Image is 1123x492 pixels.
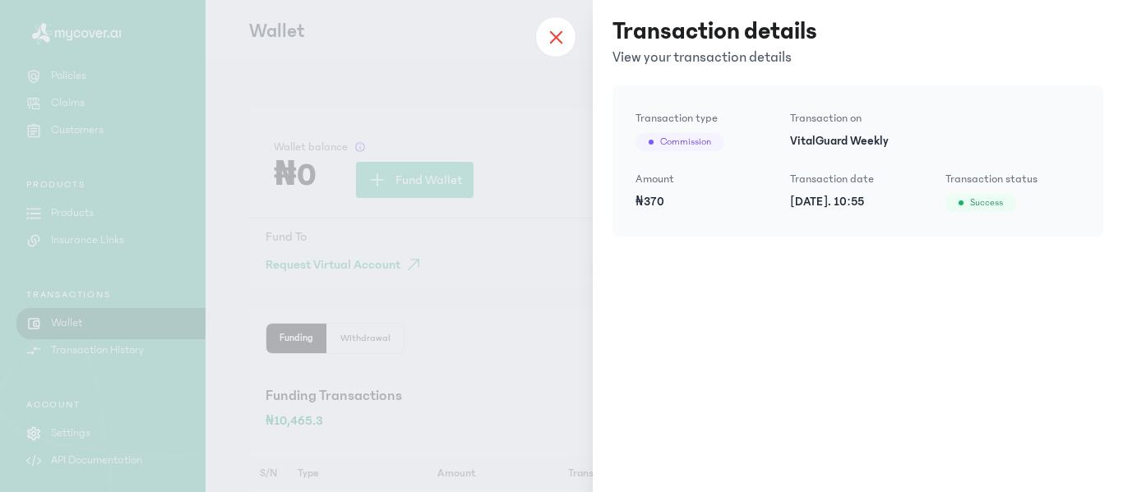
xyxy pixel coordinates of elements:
[790,133,1080,149] p: VitalGuard Weekly
[635,194,770,210] p: ₦370
[790,171,925,187] p: Transaction date
[635,171,770,187] p: Amount
[612,16,817,46] h3: Transaction details
[790,194,925,210] p: [DATE]. 10:55
[612,46,817,69] p: View your transaction details
[660,136,711,149] span: Commission
[970,196,1003,209] span: success
[790,110,1080,126] p: Transaction on
[635,110,770,126] p: Transaction type
[945,171,1080,187] p: Transaction status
